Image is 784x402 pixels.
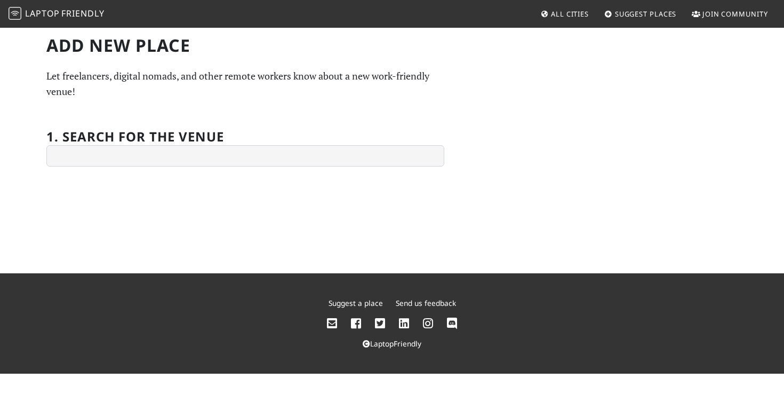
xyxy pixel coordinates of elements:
[329,298,383,308] a: Suggest a place
[46,68,444,99] p: Let freelancers, digital nomads, and other remote workers know about a new work-friendly venue!
[46,35,444,56] h1: Add new Place
[396,298,456,308] a: Send us feedback
[61,7,104,19] span: Friendly
[25,7,60,19] span: Laptop
[9,5,105,23] a: LaptopFriendly LaptopFriendly
[9,7,21,20] img: LaptopFriendly
[687,4,772,23] a: Join Community
[46,129,224,145] h2: 1. Search for the venue
[551,9,589,19] span: All Cities
[615,9,677,19] span: Suggest Places
[600,4,681,23] a: Suggest Places
[536,4,593,23] a: All Cities
[702,9,768,19] span: Join Community
[363,338,421,349] a: LaptopFriendly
